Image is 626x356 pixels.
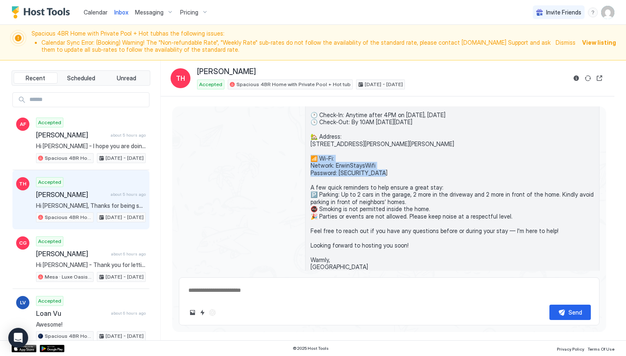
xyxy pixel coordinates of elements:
span: [PERSON_NAME] [197,67,256,77]
button: Open reservation [595,73,604,83]
span: Hi [PERSON_NAME] - Thank you for letting me know! No worries at all—I completely understand. I’m ... [36,261,146,269]
span: Accepted [199,81,222,88]
span: Privacy Policy [557,346,584,351]
span: Mesa · Luxe Oasis! Pool, Spa, Sauna, Theater & Games! [45,273,91,281]
span: Hi [PERSON_NAME], Just wanted to touch base and share all the info you’ll need for a smooth and e... [311,82,594,271]
span: [PERSON_NAME] [36,131,107,139]
span: LV [20,299,26,306]
span: [DATE] - [DATE] [106,273,144,281]
span: Calendar [84,9,108,16]
span: [DATE] - [DATE] [106,332,144,340]
a: Google Play Store [40,345,65,352]
span: about 5 hours ago [111,132,146,138]
span: Unread [117,75,136,82]
span: [PERSON_NAME] [36,250,108,258]
span: about 6 hours ago [111,251,146,257]
span: Accepted [38,238,61,245]
span: Awesome! [36,321,146,328]
span: Hi [PERSON_NAME], Thanks for being such a great guest and leaving the place so clean. I just left... [36,202,146,209]
span: Spacious 4BR Home with Private Pool + Hot tub [45,332,91,340]
input: Input Field [26,93,149,107]
span: Recent [26,75,45,82]
span: © 2025 Host Tools [293,346,329,351]
a: Inbox [114,8,128,17]
span: Scheduled [67,75,95,82]
span: Terms Of Use [587,346,614,351]
button: Unread [104,72,148,84]
div: Dismiss [556,38,575,47]
div: View listing [582,38,616,47]
a: App Store [12,345,36,352]
button: Scheduled [59,72,103,84]
span: Spacious 4BR Home with Private Pool + Hot tub [236,81,351,88]
div: tab-group [12,70,150,86]
span: [PERSON_NAME] [36,190,107,199]
span: Messaging [135,9,164,16]
button: Sync reservation [583,73,593,83]
button: Send [549,305,591,320]
button: Quick reply [197,308,207,318]
span: Accepted [38,119,61,126]
span: TH [176,73,185,83]
span: Accepted [38,297,61,305]
span: [DATE] - [DATE] [365,81,403,88]
span: Spacious 4BR Home with Private Pool + Hot tub has the following issues: [31,30,551,55]
a: Privacy Policy [557,344,584,353]
span: Pricing [180,9,198,16]
span: CG [19,239,27,247]
span: Accepted [38,178,61,186]
span: [DATE] - [DATE] [106,214,144,221]
div: User profile [601,6,614,19]
div: Open Intercom Messenger [8,328,28,348]
span: about 6 hours ago [111,310,146,316]
span: Spacious 4BR Home with Private Pool + Hot tub [45,154,91,162]
a: Host Tools Logo [12,6,74,19]
span: [DATE] - [DATE] [106,154,144,162]
span: TH [19,180,26,188]
span: Invite Friends [546,9,581,16]
span: Spacious 4BR Home with Private Pool + Hot tub [45,214,91,221]
div: menu [588,7,598,17]
span: AF [20,120,26,128]
span: Loan Vu [36,309,108,318]
span: Hi [PERSON_NAME] - I hope you are doing well. We are looking forward to hosting you in a few days... [36,142,146,150]
a: Terms Of Use [587,344,614,353]
button: Recent [14,72,58,84]
button: Reservation information [571,73,581,83]
button: Upload image [188,308,197,318]
li: Calendar Sync Error: (Booking) Warning! The "Non-refundable Rate", "Weekly Rate" sub-rates do not... [41,39,551,53]
span: Inbox [114,9,128,16]
div: Send [568,308,582,317]
span: about 5 hours ago [111,192,146,197]
a: Calendar [84,8,108,17]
